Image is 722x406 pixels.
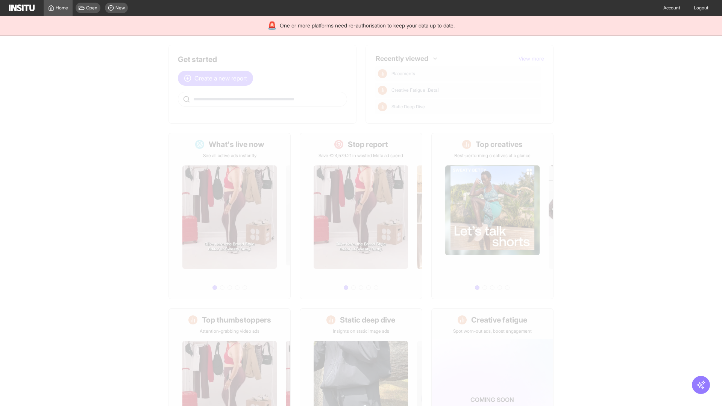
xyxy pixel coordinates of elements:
span: New [115,5,125,11]
div: 🚨 [267,20,277,31]
span: Open [86,5,97,11]
img: Logo [9,5,35,11]
span: Home [56,5,68,11]
span: One or more platforms need re-authorisation to keep your data up to date. [280,22,455,29]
